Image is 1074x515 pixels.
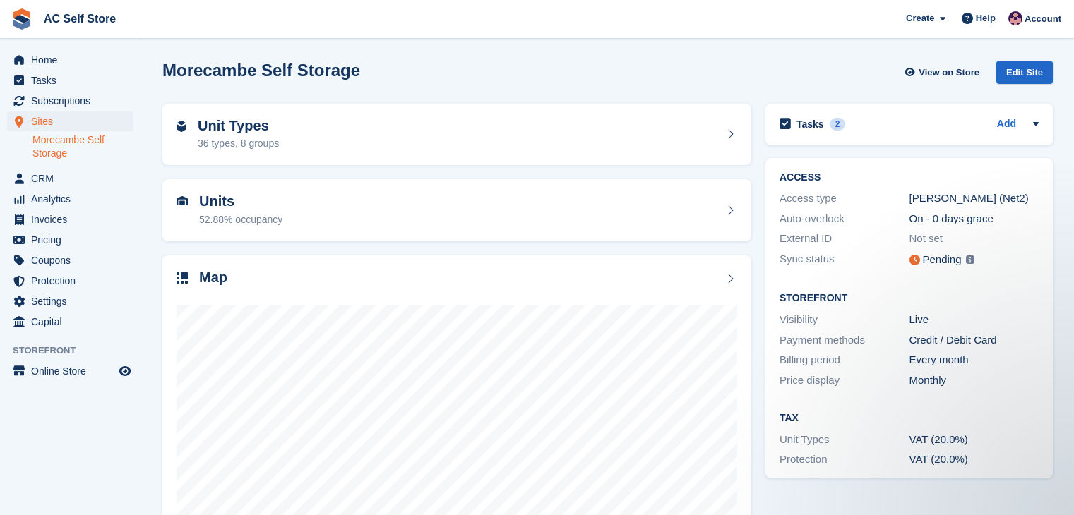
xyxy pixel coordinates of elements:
div: Unit Types [780,432,909,448]
a: menu [7,91,133,111]
h2: Unit Types [198,118,279,134]
h2: ACCESS [780,172,1039,183]
h2: Tasks [796,118,824,131]
span: Online Store [31,361,116,381]
h2: Units [199,193,282,210]
div: [PERSON_NAME] (Net2) [909,190,1039,207]
div: On - 0 days grace [909,211,1039,227]
a: menu [7,169,133,188]
div: External ID [780,231,909,247]
a: menu [7,230,133,250]
span: Protection [31,271,116,291]
a: menu [7,50,133,70]
span: Settings [31,291,116,311]
span: Analytics [31,189,116,209]
div: VAT (20.0%) [909,432,1039,448]
a: menu [7,271,133,291]
span: Storefront [13,344,141,358]
img: unit-type-icn-2b2737a686de81e16bb02015468b77c625bbabd49415b5ef34ead5e3b44a266d.svg [177,121,186,132]
div: 2 [830,118,846,131]
a: AC Self Store [38,7,121,30]
a: menu [7,111,133,131]
span: Tasks [31,71,116,90]
span: Help [976,11,996,25]
div: Auto-overlock [780,211,909,227]
div: Visibility [780,312,909,328]
div: VAT (20.0%) [909,452,1039,468]
div: 52.88% occupancy [199,212,282,227]
div: Payment methods [780,332,909,349]
span: Account [1025,12,1061,26]
span: Create [906,11,934,25]
div: Credit / Debit Card [909,332,1039,349]
a: menu [7,210,133,229]
div: Not set [909,231,1039,247]
a: menu [7,291,133,311]
div: Monthly [909,372,1039,389]
a: Morecambe Self Storage [32,133,133,160]
h2: Tax [780,413,1039,424]
img: stora-icon-8386f47178a22dfd0bd8f6a31ec36ba5ce8667c1dd55bd0f319d3a0aa187defe.svg [11,8,32,30]
span: Invoices [31,210,116,229]
span: CRM [31,169,116,188]
div: Pending [923,252,962,268]
a: View on Store [902,61,985,84]
div: Sync status [780,251,909,269]
div: Every month [909,352,1039,368]
h2: Morecambe Self Storage [162,61,360,80]
a: Add [997,116,1016,133]
span: Capital [31,312,116,332]
div: 36 types, 8 groups [198,136,279,151]
a: menu [7,312,133,332]
div: Protection [780,452,909,468]
img: unit-icn-7be61d7bf1b0ce9d3e12c5938cc71ed9869f7b940bace4675aadf7bd6d80202e.svg [177,196,188,206]
span: Home [31,50,116,70]
span: Pricing [31,230,116,250]
div: Billing period [780,352,909,368]
a: Unit Types 36 types, 8 groups [162,104,751,166]
a: Edit Site [996,61,1053,90]
h2: Map [199,269,227,286]
span: Coupons [31,250,116,270]
h2: Storefront [780,293,1039,304]
a: menu [7,361,133,381]
a: Units 52.88% occupancy [162,179,751,241]
div: Edit Site [996,61,1053,84]
img: icon-info-grey-7440780725fd019a000dd9b08b2336e03edf1995a4989e88bcd33f0948082b44.svg [966,255,974,264]
img: Ted Cox [1008,11,1022,25]
a: menu [7,250,133,270]
span: Sites [31,111,116,131]
a: Preview store [117,363,133,380]
div: Live [909,312,1039,328]
img: map-icn-33ee37083ee616e46c38cad1a60f524a97daa1e2b2c8c0bc3eb3415660979fc1.svg [177,272,188,284]
a: menu [7,189,133,209]
span: Subscriptions [31,91,116,111]
div: Access type [780,190,909,207]
span: View on Store [919,66,979,80]
div: Price display [780,372,909,389]
a: menu [7,71,133,90]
